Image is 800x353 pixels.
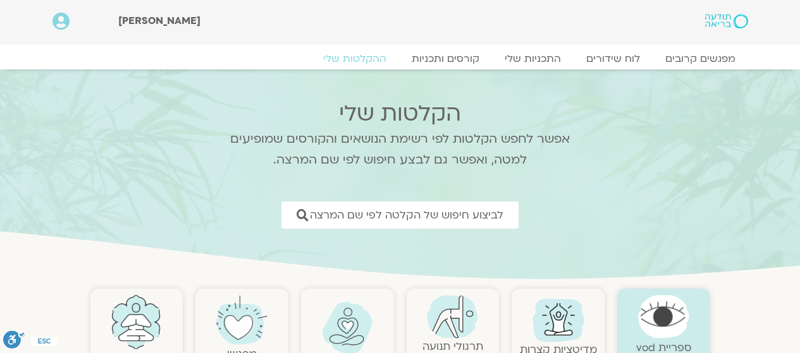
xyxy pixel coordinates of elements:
[214,101,587,126] h2: הקלטות שלי
[281,201,519,229] a: לביצוע חיפוש של הקלטה לפי שם המרצה
[399,52,492,65] a: קורסים ותכניות
[52,52,748,65] nav: Menu
[574,52,653,65] a: לוח שידורים
[118,14,200,28] span: [PERSON_NAME]
[492,52,574,65] a: התכניות שלי
[653,52,748,65] a: מפגשים קרובים
[311,52,399,65] a: ההקלטות שלי
[310,209,503,221] span: לביצוע חיפוש של הקלטה לפי שם המרצה
[214,129,587,171] p: אפשר לחפש הקלטות לפי רשימת הנושאים והקורסים שמופיעים למטה, ואפשר גם לבצע חיפוש לפי שם המרצה.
